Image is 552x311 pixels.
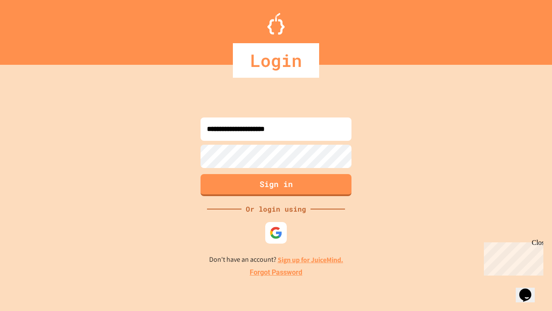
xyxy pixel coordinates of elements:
img: google-icon.svg [270,226,282,239]
button: Sign in [201,174,351,196]
iframe: chat widget [516,276,543,302]
div: Login [233,43,319,78]
iframe: chat widget [480,239,543,276]
a: Sign up for JuiceMind. [278,255,343,264]
div: Chat with us now!Close [3,3,60,55]
a: Forgot Password [250,267,302,278]
p: Don't have an account? [209,254,343,265]
img: Logo.svg [267,13,285,35]
div: Or login using [241,204,310,214]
